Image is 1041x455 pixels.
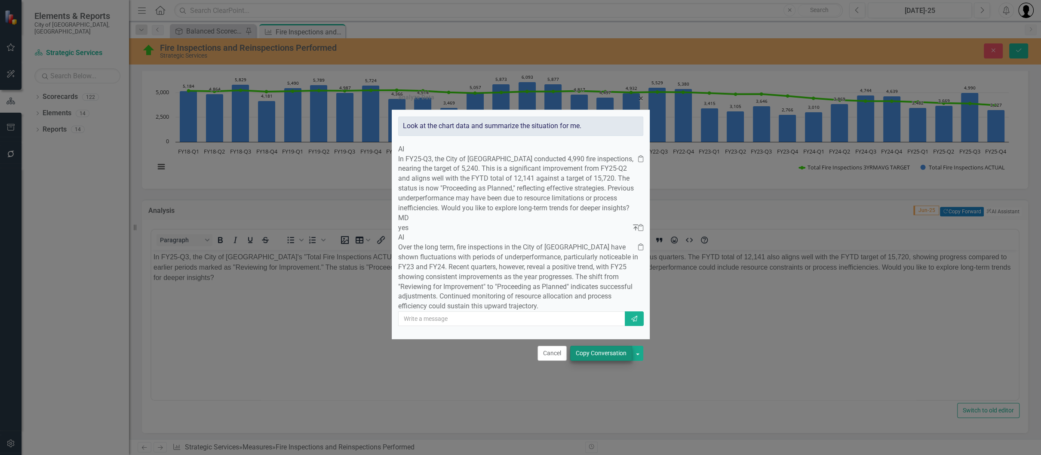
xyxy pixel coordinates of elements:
div: AI [398,233,643,243]
p: yes [398,223,633,233]
p: In FY25-Q3, the City of [GEOGRAPHIC_DATA] conducted 4,990 fire inspections, nearing the target of... [398,154,638,213]
div: AI [398,144,643,154]
p: In FY25-Q3, the City of [GEOGRAPHIC_DATA]'s "Total Fire Inspections ACTUAL" reached 4,990, close ... [2,2,865,33]
button: Cancel [537,346,567,361]
div: Look at the chart data and summarize the situation for me. [398,117,643,136]
input: Write a message [398,311,626,326]
div: MD [398,213,643,223]
button: Copy Conversation [570,346,632,361]
div: Analyze Data [398,94,434,101]
span: × [639,93,643,104]
p: Over the long term, fire inspections in the City of [GEOGRAPHIC_DATA] have shown fluctuations wit... [398,243,638,311]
